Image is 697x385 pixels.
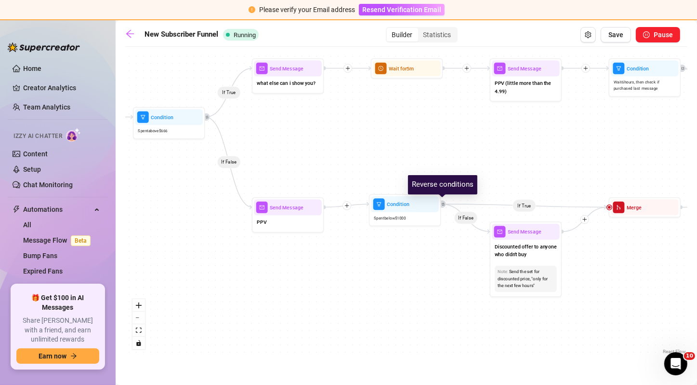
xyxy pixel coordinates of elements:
g: Edge from 77948b2f-6761-43ad-891b-4c18e88ead85 to 3a320718-ab46-4558-a6b4-583ac7933a07 [562,207,607,232]
img: logo-BBDzfeDw.svg [8,42,80,52]
span: Resend Verification Email [362,6,441,14]
span: mail [256,202,268,213]
button: Save Flow [601,27,631,42]
span: Wait for 5m [389,65,414,72]
button: Open Exit Rules [580,27,596,42]
iframe: Intercom live chat [664,352,687,375]
g: Edge from a89ab052-62da-4ff1-be9a-16a8a5aaf96b to ef83a1bb-2982-4458-9a26-3d5e207fdc9c [206,68,252,117]
span: Wait 6 hours, then check if purchased last message [614,79,676,92]
span: plus [582,217,587,222]
span: 10 [684,352,695,360]
g: Edge from a89ab052-62da-4ff1-be9a-16a8a5aaf96b to a15d9db9-d307-40bb-bd25-ef4038525ada [206,117,252,207]
span: retweet [204,115,209,119]
button: fit view [132,324,145,337]
div: filterConditionWait6hours, then check if purchased last message [609,58,681,97]
a: Message FlowBeta [23,236,94,244]
g: Edge from a5604c61-77e5-4760-8b31-44d2608b22e1 to 77948b2f-6761-43ad-891b-4c18e88ead85 [442,204,490,232]
a: React Flow attribution [663,349,686,354]
div: Send the set for discounted price, "only for the next few hours" [498,269,554,289]
span: Beta [71,235,91,246]
span: plus [344,203,349,208]
div: mailSend MessageDiscounted offer to anyone who didn't buyNote:Send the set for discounted price, ... [490,221,562,297]
span: exclamation-circle [249,6,255,13]
span: Pause [654,31,673,39]
span: Condition [627,65,649,72]
div: Statistics [418,28,457,41]
a: Bump Fans [23,252,57,260]
span: Running [234,31,256,39]
g: Edge from a5604c61-77e5-4760-8b31-44d2608b22e1 to 3a320718-ab46-4558-a6b4-583ac7933a07 [442,204,607,207]
span: Spent below $ 1000 [374,215,406,221]
div: Please verify your Email address [259,4,355,15]
span: mail [256,63,268,74]
a: Home [23,65,41,72]
button: zoom in [132,299,145,312]
div: filterConditionSpentabove$666 [133,107,205,139]
a: Chat Monitoring [23,181,73,189]
a: Creator Analytics [23,80,100,96]
span: Send Message [270,65,303,72]
div: segmented control [386,27,458,42]
div: clock-circleWait for5m [371,58,443,79]
span: plus [345,66,350,70]
span: plus [583,66,588,70]
div: mailSend MessagePPV (little more than the 4.99) [490,58,562,102]
span: Earn now [39,352,66,360]
span: Send Message [270,204,303,211]
a: Setup [23,165,41,173]
span: plus [464,66,469,70]
g: Edge from a15d9db9-d307-40bb-bd25-ef4038525ada to a5604c61-77e5-4760-8b31-44d2608b22e1 [325,204,370,207]
img: AI Chatter [66,128,81,142]
div: Builder [387,28,418,41]
span: arrow-right [70,353,77,359]
span: Save [608,31,623,39]
span: retweet [440,203,445,206]
span: Reverse conditions [412,180,473,189]
button: Earn nowarrow-right [16,348,99,364]
span: 🎁 Get $100 in AI Messages [16,293,99,312]
a: All [23,221,31,229]
span: Izzy AI Chatter [13,132,62,141]
a: Expired Fans [23,267,63,275]
span: arrow-left [125,29,135,39]
button: Resend Verification Email [359,4,445,15]
span: filter [137,111,149,123]
button: zoom out [132,312,145,324]
span: Condition [151,113,173,121]
strong: New Subscriber Funnel [145,30,218,39]
div: mergeMerge [609,197,681,218]
div: React Flow controls [132,299,145,349]
span: setting [585,31,592,38]
span: Merge [627,204,642,211]
span: clock-circle [375,63,387,74]
span: filter [613,63,625,74]
span: retweet [680,67,684,70]
span: what else can i show you? [257,79,316,87]
div: filterConditionSpentbelow$1000 [369,194,441,226]
span: Send Message [508,228,541,235]
a: Team Analytics [23,103,70,111]
a: arrow-left [125,29,140,41]
span: Share [PERSON_NAME] with a friend, and earn unlimited rewards [16,316,99,344]
div: mailSend MessagePPV [252,197,324,233]
div: mailSend Messagewhat else can i show you? [252,58,324,94]
span: thunderbolt [13,206,20,213]
span: pause-circle [643,31,650,38]
button: toggle interactivity [132,337,145,349]
span: PPV [257,218,266,226]
span: merge [613,202,625,213]
a: Content [23,150,48,158]
span: filter [373,198,385,210]
span: mail [494,63,506,74]
span: PPV (little more than the 4.99) [495,79,557,95]
span: Discounted offer to anyone who didn't buy [495,243,557,259]
span: Spent above $ 666 [138,128,167,134]
span: Condition [387,200,409,208]
span: Automations [23,202,92,217]
button: Pause [636,27,680,42]
span: mail [494,226,506,237]
span: Send Message [508,65,541,72]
